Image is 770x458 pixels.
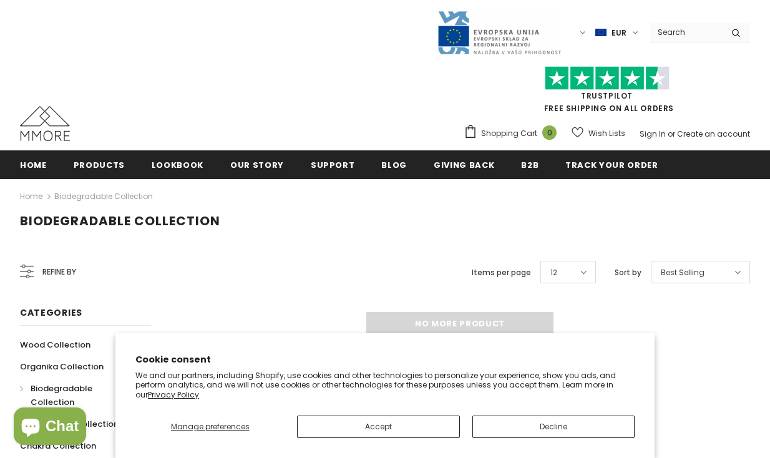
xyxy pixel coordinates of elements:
span: Home [20,159,47,171]
a: Trustpilot [581,90,633,101]
a: Privacy Policy [148,389,199,400]
span: Products [74,159,125,171]
a: Sign In [640,129,666,139]
span: FREE SHIPPING ON ALL ORDERS [464,72,750,114]
span: Wish Lists [588,127,625,140]
span: EUR [612,27,626,39]
label: Sort by [615,266,641,279]
a: Home [20,150,47,178]
span: Track your order [565,159,658,171]
label: Items per page [472,266,531,279]
span: Refine by [42,265,76,279]
a: Wood Collection [20,334,90,356]
span: Categories [20,306,82,319]
span: Shopping Cart [481,127,537,140]
a: Products [74,150,125,178]
span: Lookbook [152,159,203,171]
a: Home [20,189,42,204]
a: Shopping Cart 0 [464,124,563,143]
a: Track your order [565,150,658,178]
a: Our Story [230,150,284,178]
span: Biodegradable Collection [20,212,220,230]
span: Giving back [434,159,494,171]
span: Manage preferences [171,421,250,432]
span: 12 [550,266,557,279]
a: B2B [521,150,539,178]
span: Wood Collection [20,339,90,351]
a: Javni Razpis [437,27,562,37]
inbox-online-store-chat: Shopify online store chat [10,407,90,448]
a: support [311,150,355,178]
span: support [311,159,355,171]
a: Create an account [677,129,750,139]
span: Biodegradable Collection [31,382,92,408]
span: Blog [381,159,407,171]
a: Lookbook [152,150,203,178]
button: Manage preferences [135,416,285,438]
a: Giving back [434,150,494,178]
h2: Cookie consent [135,353,635,366]
span: Best Selling [661,266,704,279]
span: or [668,129,675,139]
img: Javni Razpis [437,10,562,56]
button: Accept [297,416,459,438]
a: Organika Collection [20,356,104,378]
a: Biodegradable Collection [20,378,137,413]
button: Decline [472,416,635,438]
span: B2B [521,159,539,171]
span: 0 [542,125,557,140]
img: MMORE Cases [20,106,70,141]
img: Trust Pilot Stars [545,66,670,90]
p: We and our partners, including Shopify, use cookies and other technologies to personalize your ex... [135,371,635,400]
a: Blog [381,150,407,178]
a: Biodegradable Collection [54,191,153,202]
span: Our Story [230,159,284,171]
span: Organika Collection [20,361,104,373]
a: Wish Lists [572,122,625,144]
input: Search Site [650,23,722,41]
